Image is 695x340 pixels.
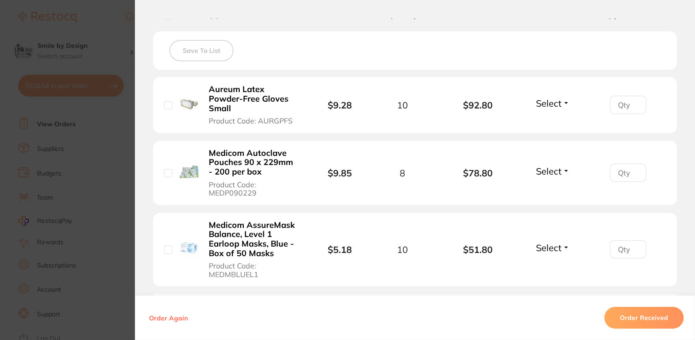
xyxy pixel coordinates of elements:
span: Product Code: MEDP090229 [209,180,299,197]
button: Select [533,165,572,177]
input: Qty [610,96,646,114]
span: 8 [400,168,405,178]
input: Qty [610,240,646,258]
button: Medicom AssureMask Balance, Level 1 Earloop Masks, Blue - Box of 50 Masks Product Code: MEDMBLUEL1 [206,220,301,279]
b: $9.28 [328,99,352,111]
span: Select [536,242,561,253]
span: 10 [397,100,408,110]
button: Select [533,98,572,109]
b: $51.80 [440,244,515,255]
span: Product Code: AURGPFS [209,117,293,125]
span: 10 [397,244,408,255]
button: Save To List [170,40,233,61]
button: Aureum Latex Powder-Free Gloves Small Product Code: AURGPFS [206,84,301,125]
b: Medicom Autoclave Pouches 90 x 229mm - 200 per box [209,149,299,177]
span: Select [536,165,561,177]
button: Medicom Autoclave Pouches 90 x 229mm - 200 per box Product Code: MEDP090229 [206,148,301,198]
span: Select [536,98,561,109]
b: $5.18 [328,244,352,255]
img: Medicom AssureMask Balance, Level 1 Earloop Masks, Blue - Box of 50 Masks [179,238,199,258]
button: Select [533,242,572,253]
button: Order Received [604,307,684,329]
button: Order Again [146,314,190,322]
b: Aureum Latex Powder-Free Gloves Small [209,85,299,113]
img: Aureum Latex Powder-Free Gloves Small [179,94,199,114]
b: $78.80 [440,168,515,178]
b: Medicom AssureMask Balance, Level 1 Earloop Masks, Blue - Box of 50 Masks [209,221,299,258]
b: $9.85 [328,167,352,179]
b: $92.80 [440,100,515,110]
input: Qty [610,164,646,182]
img: Medicom Autoclave Pouches 90 x 229mm - 200 per box [179,162,199,182]
span: Product Code: MEDMBLUEL1 [209,262,299,278]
